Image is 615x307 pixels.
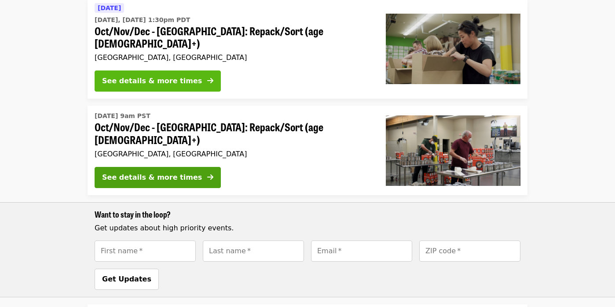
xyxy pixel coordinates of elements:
[95,269,159,290] button: Get Updates
[98,4,121,11] span: [DATE]
[95,15,190,25] time: [DATE], [DATE] 1:30pm PDT
[95,121,372,146] span: Oct/Nov/Dec - [GEOGRAPHIC_DATA]: Repack/Sort (age [DEMOGRAPHIC_DATA]+)
[95,150,372,158] div: [GEOGRAPHIC_DATA], [GEOGRAPHIC_DATA]
[102,275,151,283] span: Get Updates
[311,240,412,262] input: [object Object]
[95,240,196,262] input: [object Object]
[95,70,221,92] button: See details & more times
[95,111,150,121] time: [DATE] 9am PST
[386,115,520,186] img: Oct/Nov/Dec - Portland: Repack/Sort (age 16+) organized by Oregon Food Bank
[203,240,304,262] input: [object Object]
[95,224,234,232] span: Get updates about high priority events.
[95,25,372,50] span: Oct/Nov/Dec - [GEOGRAPHIC_DATA]: Repack/Sort (age [DEMOGRAPHIC_DATA]+)
[102,76,202,86] div: See details & more times
[207,77,213,85] i: arrow-right icon
[386,14,520,84] img: Oct/Nov/Dec - Portland: Repack/Sort (age 8+) organized by Oregon Food Bank
[95,53,372,62] div: [GEOGRAPHIC_DATA], [GEOGRAPHIC_DATA]
[102,172,202,183] div: See details & more times
[88,106,527,195] a: See details for "Oct/Nov/Dec - Portland: Repack/Sort (age 16+)"
[95,208,171,220] span: Want to stay in the loop?
[207,173,213,181] i: arrow-right icon
[419,240,520,262] input: [object Object]
[95,167,221,188] button: See details & more times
